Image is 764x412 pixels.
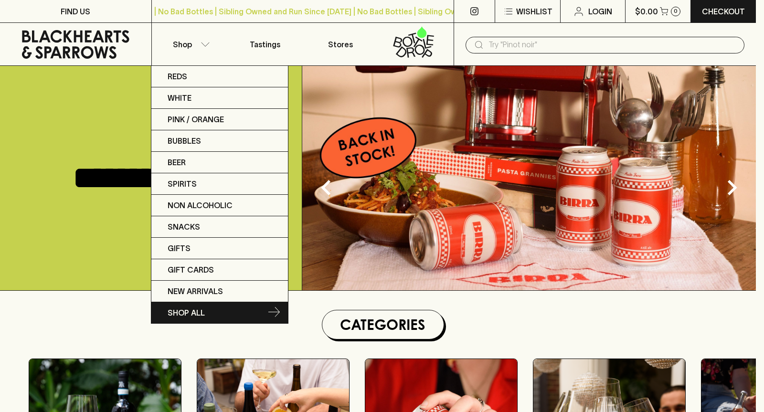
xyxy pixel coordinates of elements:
[168,92,191,104] p: White
[151,87,288,109] a: White
[168,264,214,275] p: Gift Cards
[151,152,288,173] a: Beer
[168,178,197,190] p: Spirits
[168,285,223,297] p: New Arrivals
[151,259,288,281] a: Gift Cards
[151,109,288,130] a: Pink / Orange
[151,66,288,87] a: Reds
[151,130,288,152] a: Bubbles
[151,173,288,195] a: Spirits
[168,135,201,147] p: Bubbles
[151,281,288,302] a: New Arrivals
[168,307,205,318] p: SHOP ALL
[168,243,191,254] p: Gifts
[168,157,186,168] p: Beer
[168,200,233,211] p: Non Alcoholic
[151,195,288,216] a: Non Alcoholic
[151,216,288,238] a: Snacks
[168,221,200,232] p: Snacks
[151,302,288,323] a: SHOP ALL
[151,238,288,259] a: Gifts
[168,71,187,82] p: Reds
[168,114,224,125] p: Pink / Orange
